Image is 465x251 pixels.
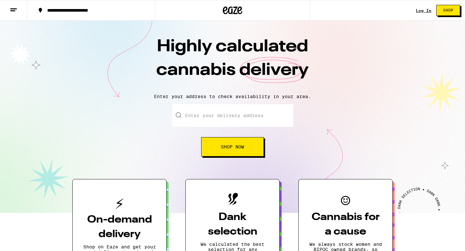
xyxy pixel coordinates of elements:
h3: Dank selection [196,210,269,239]
h3: On-demand delivery [83,213,156,242]
a: Shop [431,5,465,16]
p: Enter your address to check availability in your area. [6,94,459,99]
a: Log In [416,8,431,13]
span: Shop Now [221,145,244,149]
button: Shop [436,5,460,16]
h1: Highly calculated cannabis delivery [119,35,346,89]
span: Shop [443,8,453,12]
button: Shop Now [201,137,264,156]
input: Enter your delivery address [172,104,293,127]
h3: Cannabis for a cause [309,210,382,239]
